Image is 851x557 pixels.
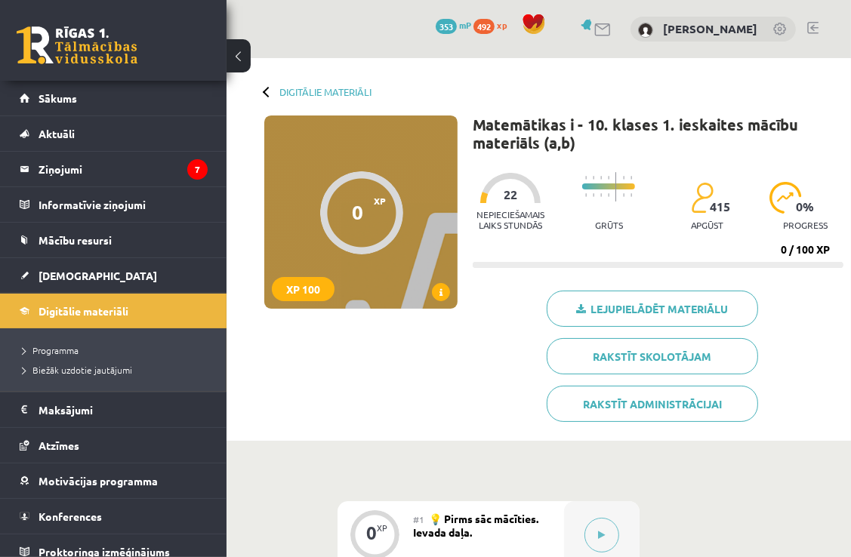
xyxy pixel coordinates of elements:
img: icon-short-line-57e1e144782c952c97e751825c79c345078a6d821885a25fce030b3d8c18986b.svg [631,176,632,180]
span: Digitālie materiāli [39,304,128,318]
span: [DEMOGRAPHIC_DATA] [39,269,157,282]
span: 0 % [796,200,815,214]
p: Grūts [595,220,623,230]
legend: Informatīvie ziņojumi [39,187,208,222]
div: 0 [352,201,363,223]
span: mP [459,19,471,31]
span: Biežāk uzdotie jautājumi [23,364,132,376]
div: 0 [366,526,377,540]
span: Motivācijas programma [39,474,158,488]
span: Konferences [39,509,102,523]
a: Informatīvie ziņojumi [20,187,208,222]
img: icon-short-line-57e1e144782c952c97e751825c79c345078a6d821885a25fce030b3d8c18986b.svg [631,193,632,197]
a: Biežāk uzdotie jautājumi [23,363,211,377]
a: Konferences [20,499,208,534]
a: 492 xp [473,19,514,31]
a: Aktuāli [20,116,208,151]
span: Programma [23,344,79,356]
p: Nepieciešamais laiks stundās [473,209,548,230]
a: Rakstīt administrācijai [547,386,758,422]
span: 22 [504,188,517,202]
img: icon-progress-161ccf0a02000e728c5f80fcf4c31c7af3da0e1684b2b1d7c360e028c24a22f1.svg [769,182,802,214]
a: Maksājumi [20,392,208,427]
img: icon-short-line-57e1e144782c952c97e751825c79c345078a6d821885a25fce030b3d8c18986b.svg [585,176,587,180]
span: Atzīmes [39,439,79,452]
span: 353 [436,19,457,34]
span: Sākums [39,91,77,105]
a: 353 mP [436,19,471,31]
img: icon-short-line-57e1e144782c952c97e751825c79c345078a6d821885a25fce030b3d8c18986b.svg [600,176,602,180]
img: icon-short-line-57e1e144782c952c97e751825c79c345078a6d821885a25fce030b3d8c18986b.svg [623,176,624,180]
div: XP [377,524,387,532]
img: icon-short-line-57e1e144782c952c97e751825c79c345078a6d821885a25fce030b3d8c18986b.svg [600,193,602,197]
a: Rīgas 1. Tālmācības vidusskola [17,26,137,64]
p: progress [783,220,828,230]
img: icon-short-line-57e1e144782c952c97e751825c79c345078a6d821885a25fce030b3d8c18986b.svg [593,193,594,197]
a: Digitālie materiāli [20,294,208,328]
span: 492 [473,19,495,34]
a: Atzīmes [20,428,208,463]
img: icon-long-line-d9ea69661e0d244f92f715978eff75569469978d946b2353a9bb055b3ed8787d.svg [615,172,617,202]
a: Rakstīt skolotājam [547,338,758,374]
i: 7 [187,159,208,180]
span: 415 [710,200,730,214]
span: Aktuāli [39,127,75,140]
img: icon-short-line-57e1e144782c952c97e751825c79c345078a6d821885a25fce030b3d8c18986b.svg [585,193,587,197]
span: 💡 Pirms sāc mācīties. Ievada daļa. [413,512,538,539]
a: Mācību resursi [20,223,208,257]
a: Sākums [20,81,208,115]
a: [DEMOGRAPHIC_DATA] [20,258,208,293]
a: Digitālie materiāli [279,86,372,97]
img: students-c634bb4e5e11cddfef0936a35e636f08e4e9abd3cc4e673bd6f9a4125e45ecb1.svg [691,182,713,214]
a: Lejupielādēt materiālu [547,291,758,327]
a: [PERSON_NAME] [663,21,757,36]
legend: Maksājumi [39,392,208,427]
p: apgūst [691,220,723,230]
h1: Matemātikas i - 10. klases 1. ieskaites mācību materiāls (a,b) [473,115,843,152]
legend: Ziņojumi [39,152,208,186]
img: icon-short-line-57e1e144782c952c97e751825c79c345078a6d821885a25fce030b3d8c18986b.svg [593,176,594,180]
span: Mācību resursi [39,233,112,247]
img: Andris Anžans [638,23,653,38]
img: icon-short-line-57e1e144782c952c97e751825c79c345078a6d821885a25fce030b3d8c18986b.svg [608,193,609,197]
img: icon-short-line-57e1e144782c952c97e751825c79c345078a6d821885a25fce030b3d8c18986b.svg [608,176,609,180]
span: XP [374,195,386,206]
a: Ziņojumi7 [20,152,208,186]
span: xp [497,19,507,31]
img: icon-short-line-57e1e144782c952c97e751825c79c345078a6d821885a25fce030b3d8c18986b.svg [623,193,624,197]
a: Motivācijas programma [20,463,208,498]
span: #1 [413,513,424,525]
a: Programma [23,343,211,357]
div: XP 100 [272,277,335,301]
